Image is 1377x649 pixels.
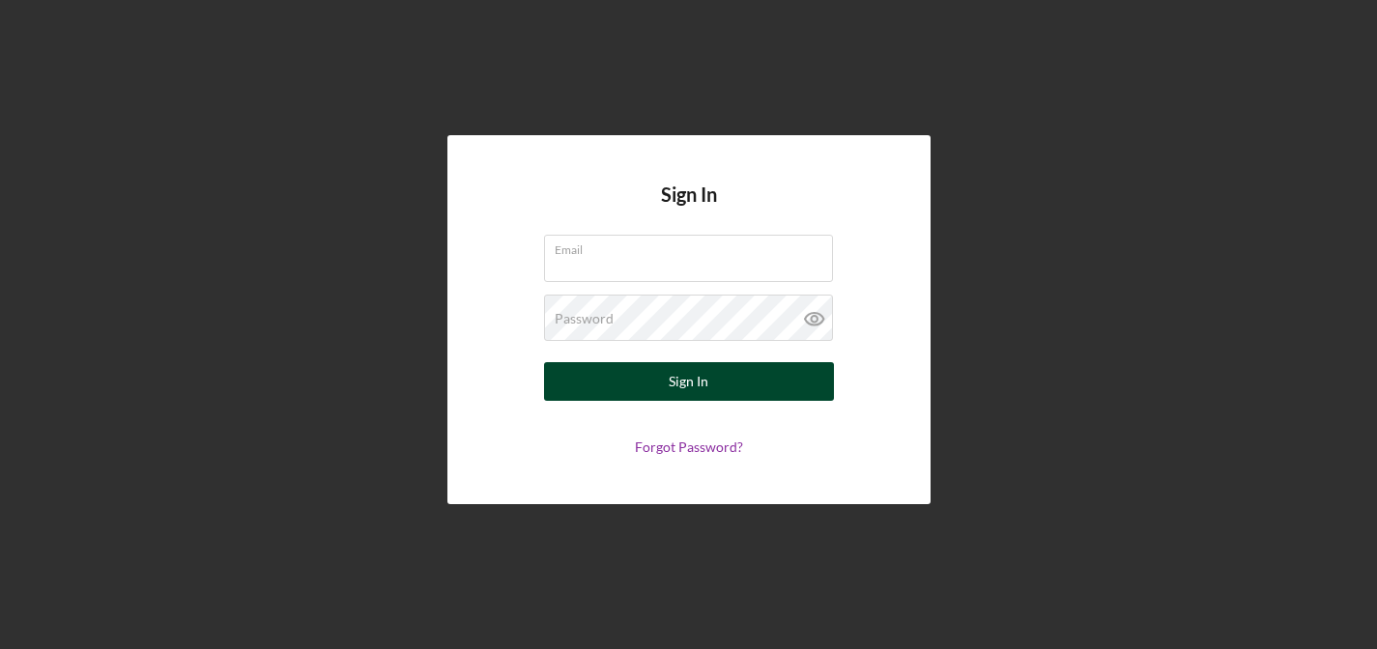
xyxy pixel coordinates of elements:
[544,362,834,401] button: Sign In
[669,362,708,401] div: Sign In
[635,438,743,455] a: Forgot Password?
[661,183,717,235] h4: Sign In
[555,311,614,326] label: Password
[555,236,833,257] label: Email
